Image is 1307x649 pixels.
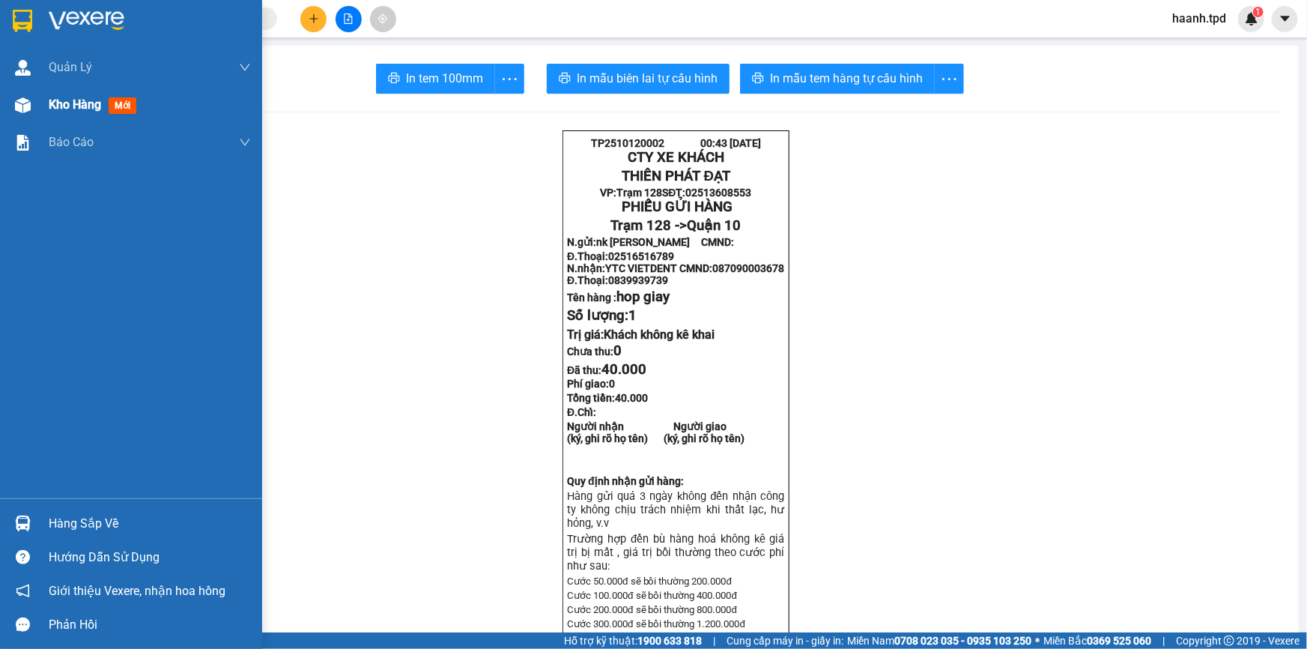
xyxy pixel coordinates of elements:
[622,168,730,184] strong: THIÊN PHÁT ĐẠT
[591,137,664,149] span: TP2510120002
[16,618,30,632] span: message
[1162,633,1165,649] span: |
[609,378,615,390] span: 0
[567,420,727,432] strong: Người nhận Người giao
[700,137,727,149] span: 00:43
[567,618,745,630] span: Cước 300.000đ sẽ bồi thường 1.200.000đ
[601,361,646,378] span: 40.000
[628,149,724,166] strong: CTY XE KHÁCH
[934,64,964,94] button: more
[13,13,133,31] div: Trạm 128
[1245,12,1258,25] img: icon-new-feature
[1043,633,1151,649] span: Miền Bắc
[567,392,648,404] span: Tổng tiền:
[567,262,784,274] strong: N.nhận:
[16,550,30,564] span: question-circle
[309,13,319,24] span: plus
[752,72,764,86] span: printer
[143,70,251,88] div: 087090003678
[577,69,718,88] span: In mẫu biên lai tự cấu hình
[343,13,354,24] span: file-add
[567,236,734,248] strong: N.gửi:
[605,262,784,274] span: YTC VIETDENT CMND:
[388,72,400,86] span: printer
[686,187,752,199] span: 02513608553
[608,250,674,262] span: 02516516789
[377,13,388,24] span: aim
[628,307,637,324] span: 1
[567,590,737,601] span: Cước 100.000đ sẽ bồi thường 400.000đ
[622,199,733,215] span: PHIẾU GỬI HÀNG
[13,10,32,32] img: logo-vxr
[559,72,571,86] span: printer
[727,633,843,649] span: Cung cấp máy in - giấy in:
[13,14,36,30] span: Gửi:
[567,292,670,304] strong: Tên hàng :
[495,70,524,88] span: more
[567,250,674,262] strong: Đ.Thoại:
[687,217,741,234] span: Quận 10
[616,187,662,199] span: Trạm 128
[1087,635,1151,647] strong: 0369 525 060
[616,289,670,305] span: hop giay
[11,97,135,115] div: 40.000
[600,187,751,199] strong: VP: SĐT:
[613,342,622,359] span: 0
[596,236,734,248] span: nk [PERSON_NAME] CMND:
[336,6,362,32] button: file-add
[406,69,483,88] span: In tem 100mm
[1279,12,1292,25] span: caret-down
[376,64,495,94] button: printerIn tem 100mm
[16,584,30,598] span: notification
[637,635,702,647] strong: 1900 633 818
[847,633,1031,649] span: Miền Nam
[1224,636,1234,646] span: copyright
[49,58,92,76] span: Quản Lý
[713,633,715,649] span: |
[770,69,923,88] span: In mẫu tem hàng tự cấu hình
[370,6,396,32] button: aim
[547,64,730,94] button: printerIn mẫu biên lai tự cấu hình
[49,582,225,600] span: Giới thiệu Vexere, nhận hoa hồng
[564,633,702,649] span: Hỗ trợ kỹ thuật:
[11,98,34,114] span: CR :
[935,70,963,88] span: more
[15,60,31,76] img: warehouse-icon
[239,61,251,73] span: down
[610,217,741,234] span: Trạm 128 ->
[567,475,684,487] strong: Quy định nhận gửi hàng:
[49,513,251,535] div: Hàng sắp về
[300,6,327,32] button: plus
[567,307,637,324] span: Số lượng:
[1035,638,1040,644] span: ⚪️
[567,327,715,342] span: Trị giá:
[1272,6,1298,32] button: caret-down
[1253,7,1264,17] sup: 1
[13,31,133,67] div: nk [PERSON_NAME]
[567,532,784,573] span: Trường hợp đền bù hàng hoá không kê giá trị bị mất , giá trị bồi thường theo cước phí như sau:
[49,97,101,112] span: Kho hàng
[567,489,784,530] span: Hàng gửi quá 3 ngày không đến nhận công ty không chịu trách nhiệm khi thất lạc, hư hỏn...
[1255,7,1261,17] span: 1
[239,136,251,148] span: down
[567,274,668,286] strong: Đ.Thoại:
[730,137,761,149] span: [DATE]
[143,31,251,49] div: YTC VIETDENT
[49,133,94,151] span: Báo cáo
[615,392,648,404] span: 40.000
[712,262,784,274] span: 087090003678
[604,327,715,342] span: Khách không kê khai
[109,97,136,114] span: mới
[494,64,524,94] button: more
[567,378,615,390] strong: Phí giao:
[567,432,745,444] strong: (ký, ghi rõ họ tên) (ký, ghi rõ họ tên)
[567,604,737,615] span: Cước 200.000đ sẽ bồi thường 800.000đ
[740,64,935,94] button: printerIn mẫu tem hàng tự cấu hình
[567,364,646,376] strong: Đã thu:
[894,635,1031,647] strong: 0708 023 035 - 0935 103 250
[567,576,732,587] span: Cước 50.000đ sẽ bồi thường 200.000đ
[15,516,31,531] img: warehouse-icon
[15,135,31,151] img: solution-icon
[143,13,251,31] div: Quận 10
[1160,9,1238,28] span: haanh.tpd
